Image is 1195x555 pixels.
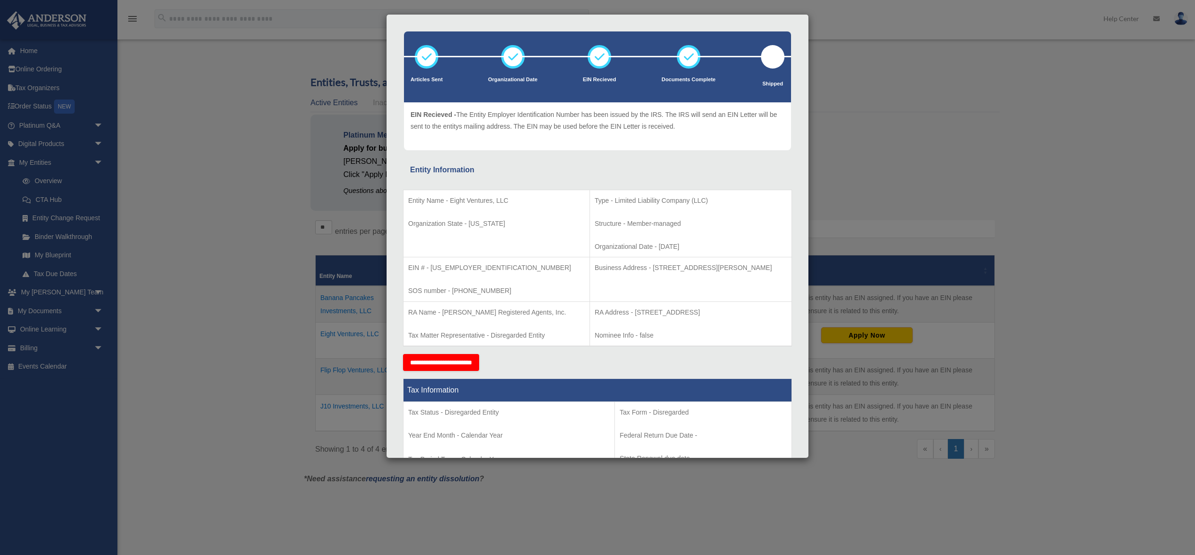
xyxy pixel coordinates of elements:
p: Business Address - [STREET_ADDRESS][PERSON_NAME] [595,262,787,274]
p: Documents Complete [661,75,715,85]
th: Tax Information [404,379,792,402]
p: Year End Month - Calendar Year [408,430,610,441]
p: SOS number - [PHONE_NUMBER] [408,285,585,297]
p: RA Name - [PERSON_NAME] Registered Agents, Inc. [408,307,585,318]
p: EIN Recieved [583,75,616,85]
p: Organizational Date - [DATE] [595,241,787,253]
div: Entity Information [410,163,785,177]
p: Tax Form - Disregarded [620,407,787,418]
p: Entity Name - Eight Ventures, LLC [408,195,585,207]
p: State Renewal due date - [620,453,787,464]
p: Structure - Member-managed [595,218,787,230]
p: Tax Status - Disregarded Entity [408,407,610,418]
td: Tax Period Type - Calendar Year [404,402,615,471]
p: Tax Matter Representative - Disregarded Entity [408,330,585,341]
p: The Entity Employer Identification Number has been issued by the IRS. The IRS will send an EIN Le... [411,109,784,132]
span: EIN Recieved - [411,111,456,118]
p: Organizational Date [488,75,537,85]
p: Federal Return Due Date - [620,430,787,441]
p: RA Address - [STREET_ADDRESS] [595,307,787,318]
p: EIN # - [US_EMPLOYER_IDENTIFICATION_NUMBER] [408,262,585,274]
p: Shipped [761,79,784,89]
p: Nominee Info - false [595,330,787,341]
p: Articles Sent [411,75,442,85]
p: Organization State - [US_STATE] [408,218,585,230]
p: Type - Limited Liability Company (LLC) [595,195,787,207]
